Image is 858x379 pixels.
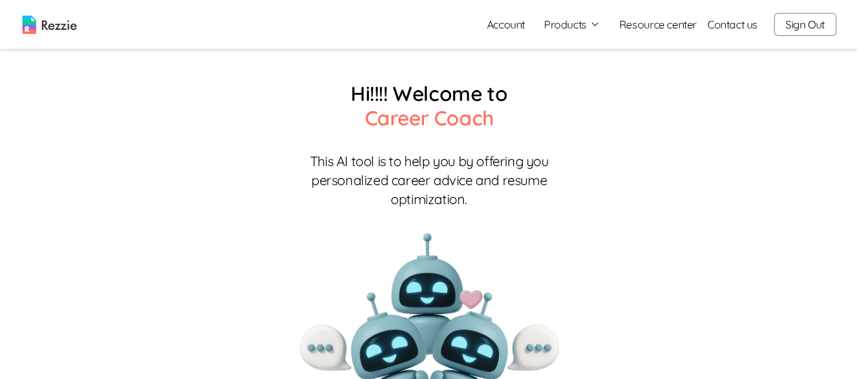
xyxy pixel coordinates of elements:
button: Products [544,16,600,33]
p: This AI tool is to help you by offering you personalized career advice and resume optimization. [300,152,559,209]
span: Career Coach [364,105,493,131]
a: Resource center [619,16,697,33]
button: Sign Out [774,13,836,36]
p: Hi!!!! Welcome to [307,81,551,130]
img: logo [22,16,77,34]
a: Account [476,11,536,38]
a: Contact us [707,16,758,33]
